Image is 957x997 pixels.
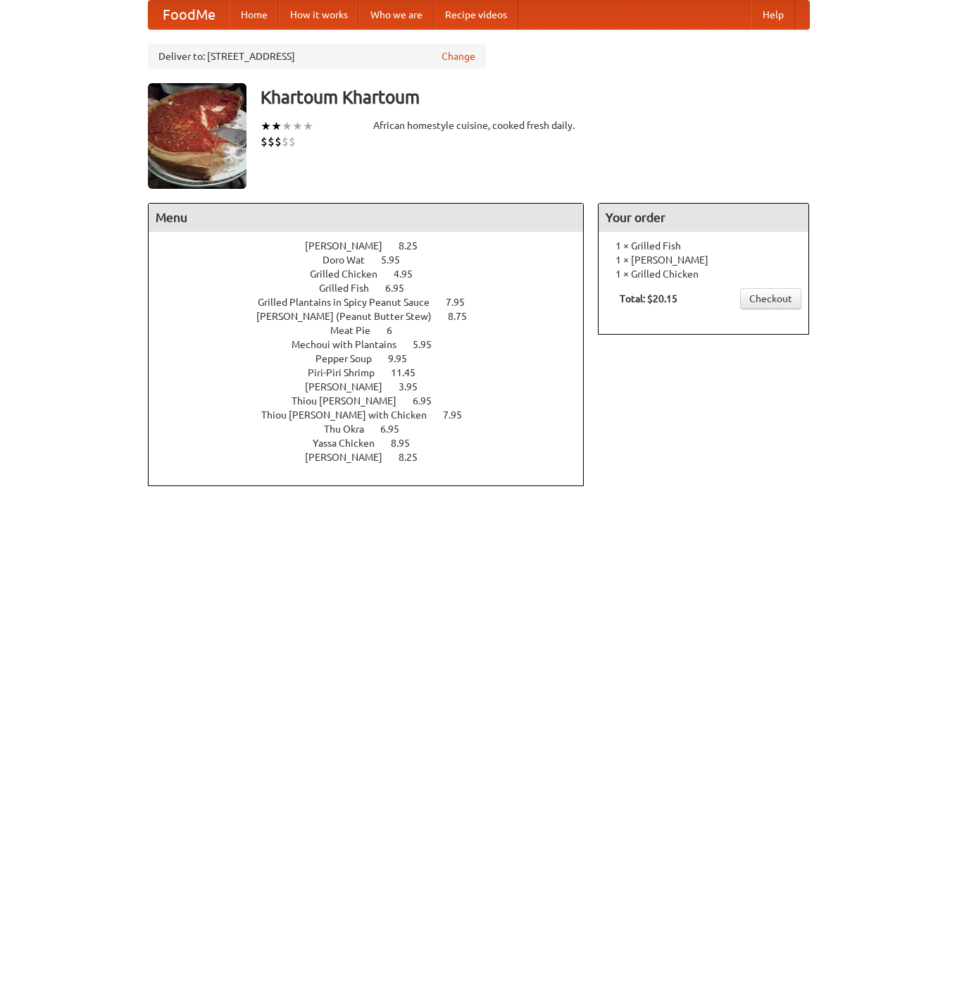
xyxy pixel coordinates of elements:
[261,409,488,421] a: Thiou [PERSON_NAME] with Chicken 7.95
[380,423,413,435] span: 6.95
[292,339,458,350] a: Mechoui with Plantains 5.95
[313,438,389,449] span: Yassa Chicken
[324,423,378,435] span: Thu Okra
[323,254,426,266] a: Doro Wat 5.95
[330,325,418,336] a: Meat Pie 6
[305,240,396,252] span: [PERSON_NAME]
[330,325,384,336] span: Meat Pie
[446,297,479,308] span: 7.95
[381,254,414,266] span: 5.95
[385,283,418,294] span: 6.95
[268,134,275,149] li: $
[282,118,292,134] li: ★
[261,83,810,111] h3: Khartoum Khartoum
[319,283,383,294] span: Grilled Fish
[261,118,271,134] li: ★
[387,325,406,336] span: 6
[599,204,808,232] h4: Your order
[305,240,444,252] a: [PERSON_NAME] 8.25
[148,83,246,189] img: angular.jpg
[399,381,432,392] span: 3.95
[391,438,424,449] span: 8.95
[315,353,386,364] span: Pepper Soup
[305,452,444,463] a: [PERSON_NAME] 8.25
[751,1,795,29] a: Help
[256,311,446,322] span: [PERSON_NAME] (Peanut Butter Stew)
[305,381,444,392] a: [PERSON_NAME] 3.95
[315,353,433,364] a: Pepper Soup 9.95
[292,395,458,407] a: Thiou [PERSON_NAME] 6.95
[606,253,801,267] li: 1 × [PERSON_NAME]
[305,381,396,392] span: [PERSON_NAME]
[292,339,411,350] span: Mechoui with Plantains
[308,367,389,378] span: Piri-Piri Shrimp
[313,438,436,449] a: Yassa Chicken 8.95
[620,293,677,304] b: Total: $20.15
[308,367,442,378] a: Piri-Piri Shrimp 11.45
[388,353,421,364] span: 9.95
[149,204,584,232] h4: Menu
[413,395,446,407] span: 6.95
[373,118,584,132] div: African homestyle cuisine, cooked fresh daily.
[289,134,296,149] li: $
[323,254,379,266] span: Doro Wat
[148,44,486,69] div: Deliver to: [STREET_ADDRESS]
[448,311,481,322] span: 8.75
[442,49,475,63] a: Change
[149,1,230,29] a: FoodMe
[230,1,279,29] a: Home
[399,452,432,463] span: 8.25
[271,118,282,134] li: ★
[310,268,392,280] span: Grilled Chicken
[394,268,427,280] span: 4.95
[261,409,441,421] span: Thiou [PERSON_NAME] with Chicken
[413,339,446,350] span: 5.95
[434,1,518,29] a: Recipe videos
[740,288,801,309] a: Checkout
[319,283,430,294] a: Grilled Fish 6.95
[256,311,493,322] a: [PERSON_NAME] (Peanut Butter Stew) 8.75
[359,1,434,29] a: Who we are
[258,297,444,308] span: Grilled Plantains in Spicy Peanut Sauce
[606,239,801,253] li: 1 × Grilled Fish
[443,409,476,421] span: 7.95
[279,1,359,29] a: How it works
[275,134,282,149] li: $
[292,118,303,134] li: ★
[258,297,491,308] a: Grilled Plantains in Spicy Peanut Sauce 7.95
[305,452,396,463] span: [PERSON_NAME]
[303,118,313,134] li: ★
[606,267,801,281] li: 1 × Grilled Chicken
[391,367,430,378] span: 11.45
[310,268,439,280] a: Grilled Chicken 4.95
[399,240,432,252] span: 8.25
[261,134,268,149] li: $
[292,395,411,407] span: Thiou [PERSON_NAME]
[324,423,425,435] a: Thu Okra 6.95
[282,134,289,149] li: $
